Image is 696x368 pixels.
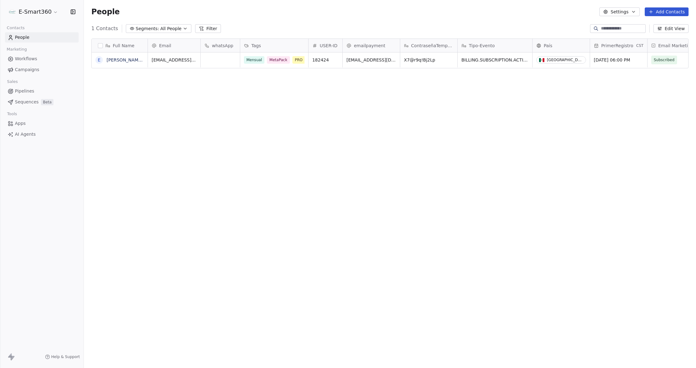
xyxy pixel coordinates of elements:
[4,109,20,119] span: Tools
[19,8,52,16] span: E-Smart360
[244,56,264,64] span: Mensual
[148,39,200,52] div: Email
[533,39,590,52] div: País
[160,25,181,32] span: All People
[113,43,135,49] span: Full Name
[92,52,148,348] div: grid
[547,58,583,62] div: [GEOGRAPHIC_DATA]
[404,57,454,63] span: X7@r9q!Bj2Lp
[15,131,36,138] span: AI Agents
[5,32,79,43] a: People
[354,43,385,49] span: emailpayment
[653,24,689,33] button: Edit View
[15,99,39,105] span: Sequences
[15,34,30,41] span: People
[15,120,26,127] span: Apps
[400,39,457,52] div: ContraseñaTemporal
[5,54,79,64] a: Workflows
[4,23,27,33] span: Contacts
[15,56,37,62] span: Workflows
[461,57,529,63] span: BILLING.SUBSCRIPTION.ACTIVATED
[107,57,218,62] a: [PERSON_NAME] [PERSON_NAME] [PERSON_NAME]
[346,57,396,63] span: [EMAIL_ADDRESS][DOMAIN_NAME]
[5,118,79,129] a: Apps
[15,88,34,94] span: Pipelines
[98,57,101,63] div: E
[590,39,647,52] div: PrimerRegistroCST
[41,99,53,105] span: Beta
[91,25,118,32] span: 1 Contacts
[212,43,233,49] span: whatsApp
[594,57,643,63] span: [DATE] 06:00 PM
[92,39,148,52] div: Full Name
[654,57,675,63] span: Subscribed
[195,24,221,33] button: Filter
[136,25,159,32] span: Segments:
[251,43,261,49] span: Tags
[91,7,120,16] span: People
[4,77,21,86] span: Sales
[159,43,171,49] span: Email
[5,86,79,96] a: Pipelines
[544,43,552,49] span: País
[15,66,39,73] span: Campaigns
[292,56,305,64] span: PRO
[5,97,79,107] a: SequencesBeta
[601,43,633,49] span: PrimerRegistro
[9,8,16,16] img: -.png
[152,57,197,63] span: [EMAIL_ADDRESS][DOMAIN_NAME]
[4,45,30,54] span: Marketing
[636,43,643,48] span: CST
[320,43,337,49] span: USER-ID
[469,43,495,49] span: Tipo-Evento
[45,354,80,359] a: Help & Support
[7,7,59,17] button: E-Smart360
[240,39,308,52] div: Tags
[5,129,79,139] a: AI Agents
[51,354,80,359] span: Help & Support
[411,43,454,49] span: ContraseñaTemporal
[312,57,339,63] span: 182424
[5,65,79,75] a: Campaigns
[201,39,240,52] div: whatsApp
[309,39,342,52] div: USER-ID
[458,39,532,52] div: Tipo-Evento
[645,7,689,16] button: Add Contacts
[267,56,290,64] span: MetaPack
[343,39,400,52] div: emailpayment
[599,7,639,16] button: Settings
